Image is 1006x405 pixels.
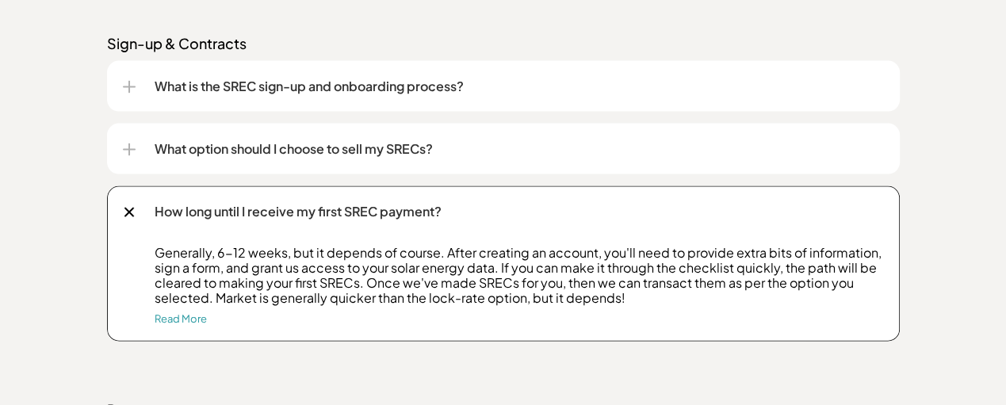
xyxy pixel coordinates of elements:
[155,312,207,325] a: Read More
[155,245,884,306] p: Generally, 6-12 weeks, but it depends of course. After creating an account, you'll need to provid...
[155,77,884,96] p: What is the SREC sign-up and onboarding process?
[107,34,900,53] p: Sign-up & Contracts
[155,202,884,221] p: How long until I receive my first SREC payment?
[155,139,884,159] p: What option should I choose to sell my SRECs?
